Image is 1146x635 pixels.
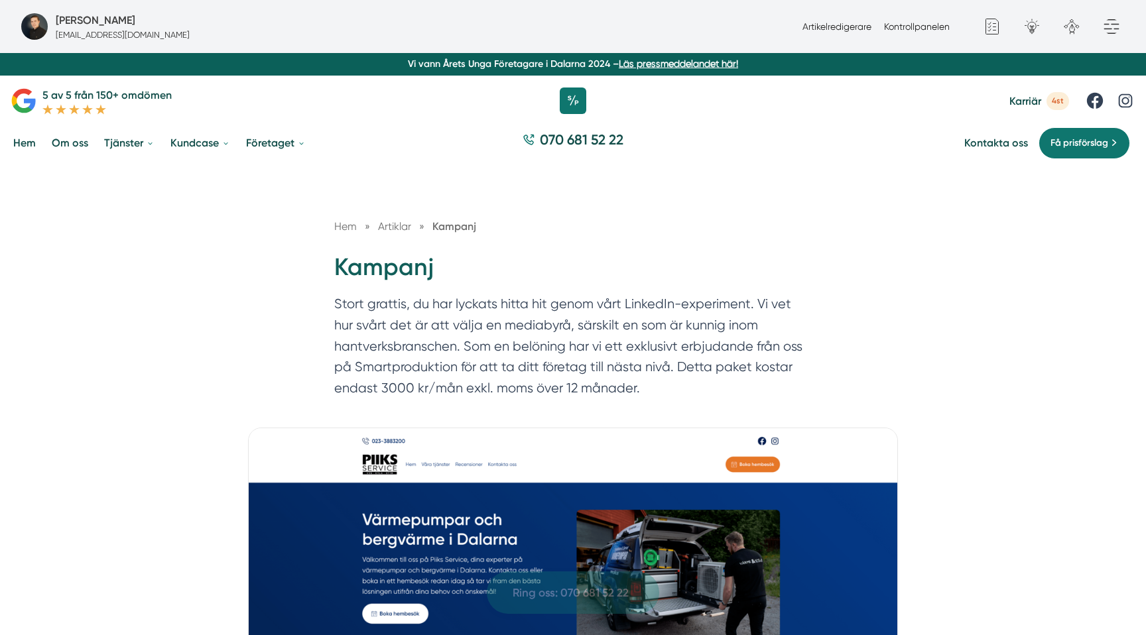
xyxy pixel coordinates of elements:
a: Artiklar [378,220,414,233]
a: Företaget [243,126,308,160]
nav: Breadcrumb [334,218,812,235]
span: » [365,218,370,235]
a: Kampanj [432,220,476,233]
h5: Super Administratör [56,12,135,29]
a: Tjänster [101,126,157,160]
a: 070 681 52 22 [517,130,629,156]
a: Kontakta oss [964,137,1028,149]
span: Få prisförslag [1050,136,1108,150]
a: Få prisförslag [1039,127,1130,159]
p: [EMAIL_ADDRESS][DOMAIN_NAME] [56,29,190,41]
a: Kundcase [168,126,233,160]
a: Läs pressmeddelandet här! [619,58,738,69]
a: Hem [334,220,357,233]
p: 5 av 5 från 150+ omdömen [42,87,172,103]
a: Ring oss: 070 681 52 22 [487,571,659,614]
a: Hem [11,126,38,160]
span: Artiklar [378,220,411,233]
h1: Kampanj [334,251,812,294]
p: Vi vann Årets Unga Företagare i Dalarna 2024 – [5,57,1141,70]
span: 4st [1047,92,1069,110]
span: Ring oss: 070 681 52 22 [513,584,629,602]
span: 070 681 52 22 [540,130,623,149]
a: Om oss [49,126,91,160]
span: » [419,218,424,235]
a: Artikelredigerare [802,21,871,32]
span: Karriär [1009,95,1041,107]
a: Kontrollpanelen [884,21,950,32]
a: Karriär 4st [1009,92,1069,110]
img: foretagsbild-pa-smartproduktion-ett-foretag-i-dalarnas-lan-2023.jpg [21,13,48,40]
p: Stort grattis, du har lyckats hitta hit genom vårt LinkedIn-experiment. Vi vet hur svårt det är a... [334,294,812,405]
